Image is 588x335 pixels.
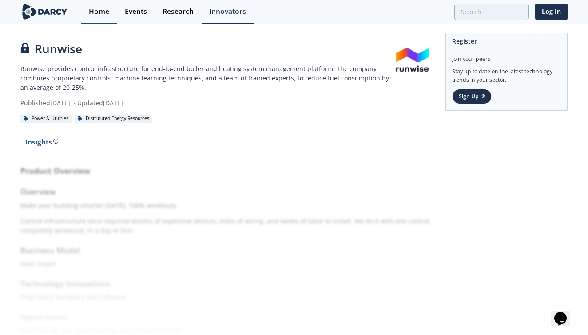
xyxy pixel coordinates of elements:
[20,64,393,92] p: Runwise provides control infrastructure for end-to-end boiler and heating system management platf...
[89,8,109,15] div: Home
[20,40,393,58] div: Runwise
[20,139,63,149] a: Insights
[551,299,579,326] iframe: chat widget
[454,4,529,20] input: Advanced Search
[72,99,77,107] span: •
[452,63,561,84] div: Stay up to date on the latest technology trends in your sector.
[535,4,568,20] a: Log In
[163,8,194,15] div: Research
[125,8,147,15] div: Events
[20,4,69,20] img: logo-wide.svg
[452,89,492,104] a: Sign Up
[452,33,561,49] div: Register
[75,115,152,123] div: Distributed Energy Resources
[209,8,246,15] div: Innovators
[53,139,58,144] img: information.svg
[452,49,561,63] div: Join your peers
[25,139,58,146] div: Insights
[20,98,393,108] div: Published [DATE] Updated [DATE]
[20,115,72,123] div: Power & Utilities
